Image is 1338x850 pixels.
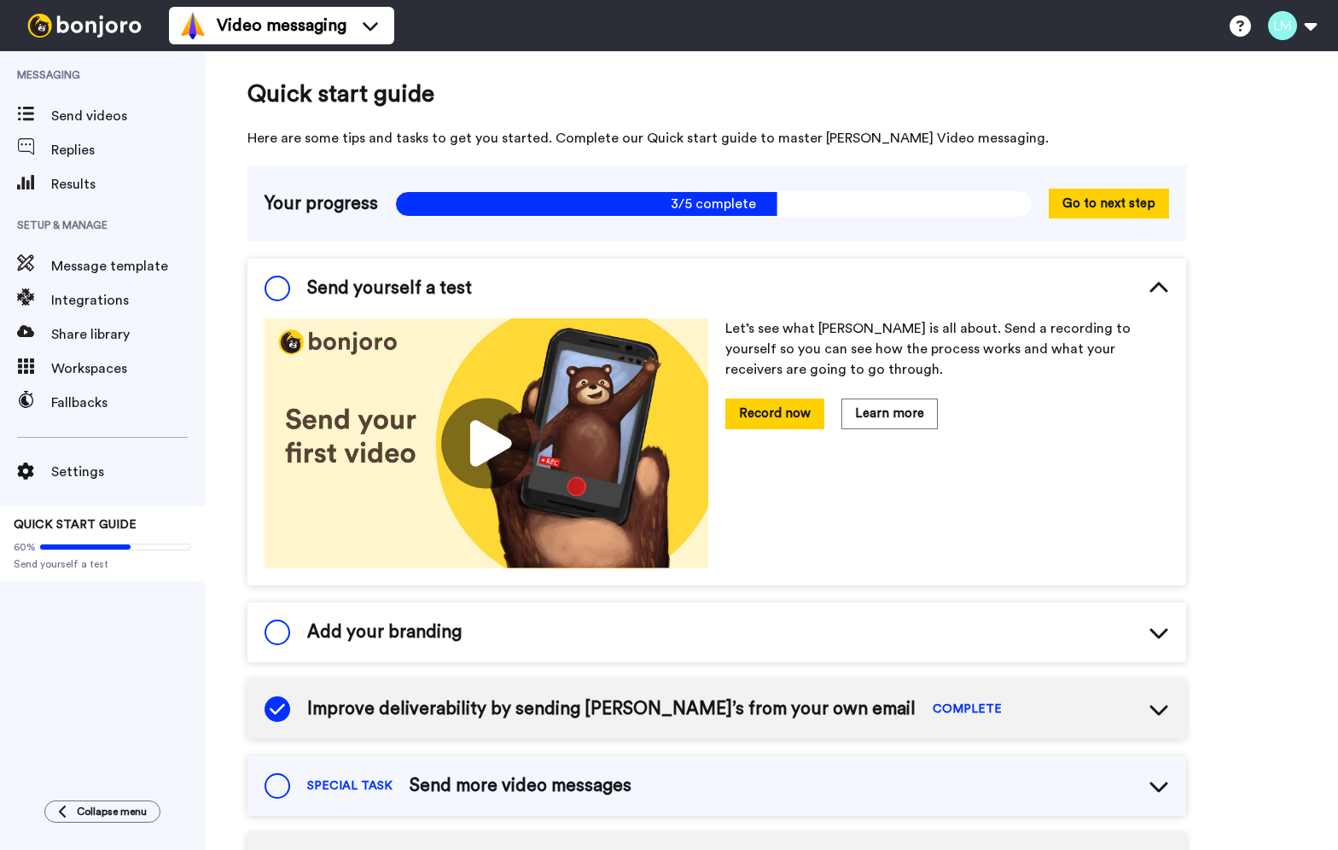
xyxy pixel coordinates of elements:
[14,519,137,531] span: QUICK START GUIDE
[20,14,148,38] img: bj-logo-header-white.svg
[933,701,1002,718] span: COMPLETE
[51,462,205,482] span: Settings
[217,14,346,38] span: Video messaging
[725,399,824,428] button: Record now
[395,191,1032,217] span: 3/5 complete
[51,106,205,126] span: Send videos
[51,174,205,195] span: Results
[841,399,938,428] button: Learn more
[307,276,472,301] span: Send yourself a test
[51,393,205,413] span: Fallbacks
[247,128,1186,148] span: Here are some tips and tasks to get you started. Complete our Quick start guide to master [PERSON...
[44,801,160,823] button: Collapse menu
[14,540,36,554] span: 60%
[265,191,378,217] span: Your progress
[14,557,191,571] span: Send yourself a test
[247,77,1186,111] span: Quick start guide
[1049,189,1169,218] button: Go to next step
[265,318,708,568] img: 178eb3909c0dc23ce44563bdb6dc2c11.jpg
[179,12,207,39] img: vm-color.svg
[51,256,205,277] span: Message template
[307,620,462,645] span: Add your branding
[307,696,916,722] span: Improve deliverability by sending [PERSON_NAME]’s from your own email
[77,805,147,818] span: Collapse menu
[51,324,205,345] span: Share library
[51,358,205,379] span: Workspaces
[410,773,631,799] span: Send more video messages
[51,140,205,160] span: Replies
[725,318,1169,380] p: Let’s see what [PERSON_NAME] is all about. Send a recording to yourself so you can see how the pr...
[51,290,205,311] span: Integrations
[307,777,393,795] span: SPECIAL TASK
